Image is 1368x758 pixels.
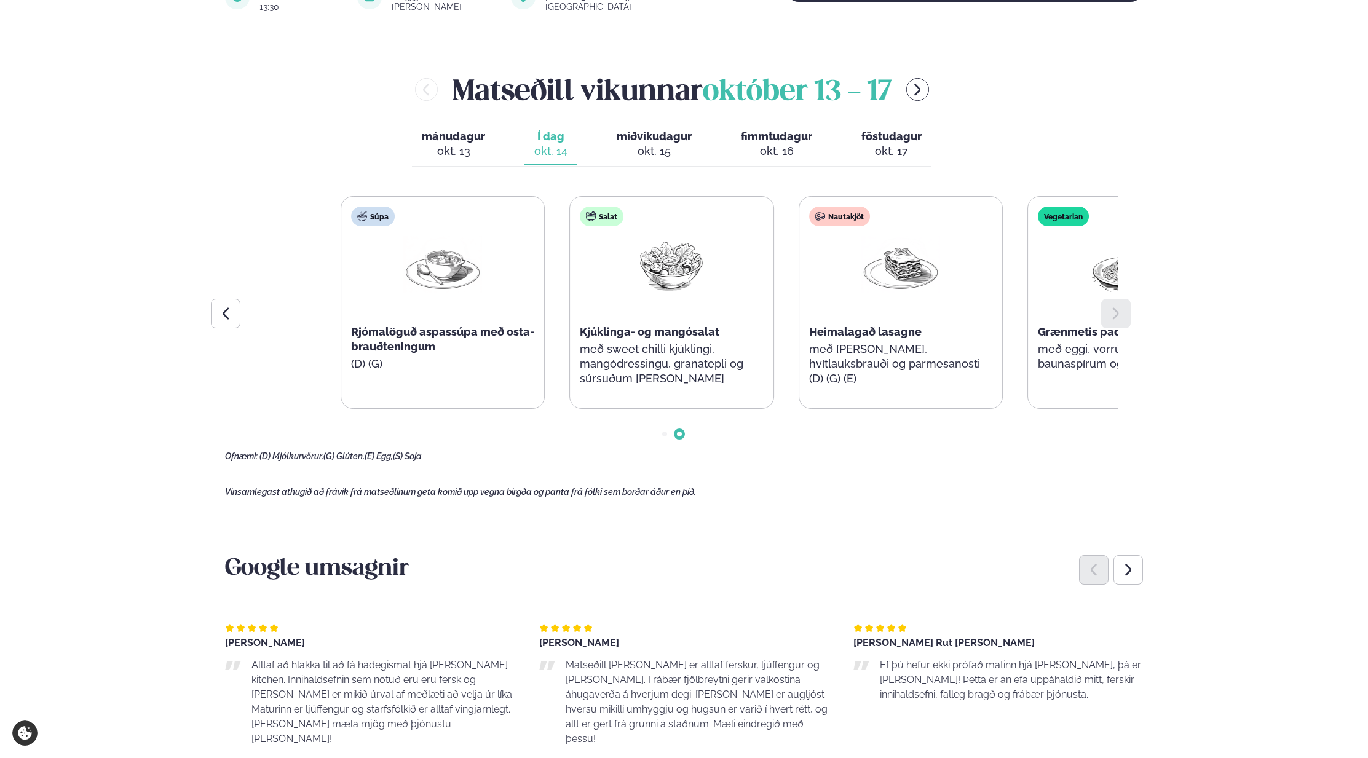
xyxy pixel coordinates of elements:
p: Ef þú hefur ekki prófað matinn hjá [PERSON_NAME], þá er [PERSON_NAME]! Þetta er án efa uppáhaldið... [880,658,1143,702]
span: Grænmetis pad thai [1038,325,1145,338]
div: okt. 15 [617,144,692,159]
span: október 13 - 17 [703,79,892,106]
span: Go to slide 1 [662,432,667,436]
span: Rjómalöguð aspassúpa með osta-brauðteningum [351,325,534,353]
span: Kjúklinga- og mangósalat [580,325,719,338]
p: með sweet chilli kjúklingi, mangódressingu, granatepli og súrsuðum [PERSON_NAME] [580,342,763,386]
div: Salat [580,207,623,226]
div: okt. 14 [534,144,567,159]
div: okt. 16 [741,144,812,159]
button: miðvikudagur okt. 15 [607,124,702,165]
p: (D) (G) [351,357,534,371]
div: Vegetarian [1038,207,1089,226]
div: okt. 17 [861,144,922,159]
div: Súpa [351,207,395,226]
p: með [PERSON_NAME], hvítlauksbrauði og parmesanosti (D) (G) (E) [809,342,992,386]
img: salad.svg [586,211,596,221]
span: (S) Soja [393,451,422,461]
span: mánudagur [422,130,485,143]
span: Heimalagað lasagne [809,325,922,338]
span: Ofnæmi: [225,451,258,461]
div: [PERSON_NAME] Rut [PERSON_NAME] [853,638,1143,648]
a: Cookie settings [12,720,38,746]
span: (G) Glúten, [323,451,365,461]
span: (E) Egg, [365,451,393,461]
div: okt. 13 [422,144,485,159]
p: með eggi, vorrúllum, vorlauk, baunaspírum og pad thai-sósu (E) [1038,342,1221,371]
div: [PERSON_NAME] [539,638,829,648]
span: Í dag [534,129,567,144]
img: Lasagna.png [861,236,940,293]
h3: Google umsagnir [225,555,1143,584]
button: föstudagur okt. 17 [852,124,931,165]
span: Matseðill [PERSON_NAME] er alltaf ferskur, ljúffengur og [PERSON_NAME]. Frábær fjölbreytni gerir ... [566,659,828,744]
img: Soup.png [403,236,482,293]
div: Previous slide [1079,555,1109,585]
div: Next slide [1113,555,1143,585]
div: Nautakjöt [809,207,870,226]
span: (D) Mjólkurvörur, [259,451,323,461]
img: Spagetti.png [1090,236,1169,293]
button: menu-btn-right [906,78,929,101]
span: miðvikudagur [617,130,692,143]
button: mánudagur okt. 13 [412,124,495,165]
button: Í dag okt. 14 [524,124,577,165]
h2: Matseðill vikunnar [453,69,892,109]
img: soup.svg [357,211,367,221]
span: Vinsamlegast athugið að frávik frá matseðlinum geta komið upp vegna birgða og panta frá fólki sem... [225,487,696,497]
img: Salad.png [632,236,711,293]
span: Go to slide 2 [677,432,682,436]
button: fimmtudagur okt. 16 [731,124,822,165]
button: menu-btn-left [415,78,438,101]
img: beef.svg [815,211,825,221]
div: [PERSON_NAME] [225,638,515,648]
span: Alltaf að hlakka til að fá hádegismat hjá [PERSON_NAME] kitchen. Innihaldsefnin sem notuð eru eru... [251,659,514,744]
span: föstudagur [861,130,922,143]
span: fimmtudagur [741,130,812,143]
